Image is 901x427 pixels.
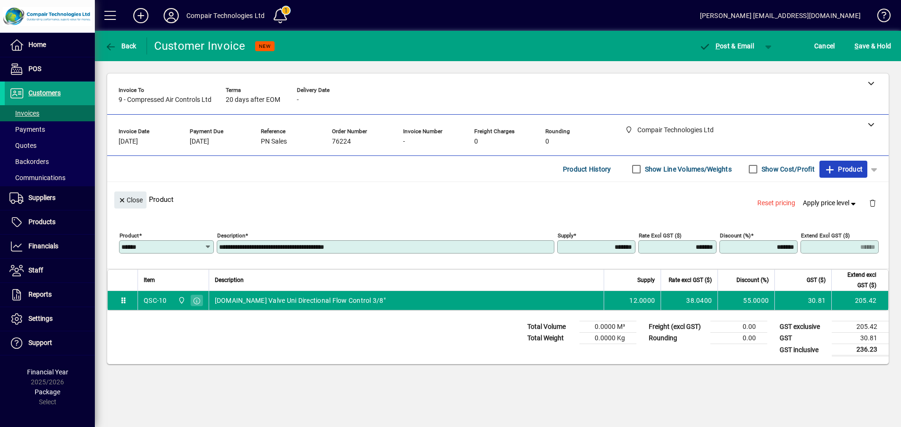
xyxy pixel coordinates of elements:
span: Description [215,275,244,285]
span: [DOMAIN_NAME] Valve Uni Directional Flow Control 3/8" [215,296,386,305]
button: Apply price level [799,195,862,212]
span: Close [118,192,143,208]
td: GST [775,333,832,344]
span: Extend excl GST ($) [837,270,876,291]
span: Invoices [9,109,39,117]
a: Payments [5,121,95,137]
span: P [716,42,720,50]
td: 236.23 [832,344,889,356]
mat-label: Extend excl GST ($) [801,232,850,239]
span: Back [105,42,137,50]
a: Home [5,33,95,57]
a: POS [5,57,95,81]
div: [PERSON_NAME] [EMAIL_ADDRESS][DOMAIN_NAME] [700,8,861,23]
span: Reset pricing [757,198,795,208]
span: 20 days after EOM [226,96,280,104]
span: 76224 [332,138,351,145]
span: - [403,138,405,145]
a: Quotes [5,137,95,154]
button: Back [102,37,139,55]
td: 205.42 [832,321,889,333]
span: Rate excl GST ($) [669,275,712,285]
app-page-header-button: Delete [861,199,884,207]
td: 205.42 [831,291,888,310]
td: 0.0000 Kg [579,333,636,344]
label: Show Line Volumes/Weights [643,164,732,174]
td: Rounding [644,333,710,344]
button: Delete [861,191,884,214]
span: 0 [474,138,478,145]
button: Product History [559,161,615,178]
a: Staff [5,259,95,282]
td: GST exclusive [775,321,832,333]
span: Product History [563,162,611,177]
span: ost & Email [699,42,754,50]
a: Support [5,331,95,355]
span: Item [144,275,155,285]
div: Customer Invoice [154,38,246,54]
span: [DATE] [190,138,209,145]
button: Reset pricing [754,195,799,212]
a: Invoices [5,105,95,121]
span: Settings [28,315,53,322]
td: 30.81 [832,333,889,344]
button: Cancel [812,37,837,55]
span: - [297,96,299,104]
span: POS [28,65,41,73]
span: ave & Hold [855,38,891,54]
td: Total Weight [523,333,579,344]
app-page-header-button: Close [112,195,149,204]
div: Compair Technologies Ltd [186,8,265,23]
span: Reports [28,291,52,298]
span: 9 - Compressed Air Controls Ltd [119,96,211,104]
span: Products [28,218,55,226]
button: Add [126,7,156,24]
span: Quotes [9,142,37,149]
td: 30.81 [774,291,831,310]
span: NEW [259,43,271,49]
td: 0.0000 M³ [579,321,636,333]
mat-label: Supply [558,232,573,239]
label: Show Cost/Profit [760,164,815,174]
span: Backorders [9,158,49,165]
a: Reports [5,283,95,307]
a: Knowledge Base [870,2,889,33]
span: Package [35,388,60,396]
span: GST ($) [807,275,826,285]
div: QSC-10 [144,296,167,305]
button: Save & Hold [852,37,893,55]
span: Home [28,41,46,48]
a: Settings [5,307,95,331]
span: Cancel [814,38,835,54]
span: 12.0000 [629,296,655,305]
div: Product [107,182,889,217]
button: Close [114,191,147,209]
span: Support [28,339,52,346]
a: Financials [5,235,95,258]
td: Freight (excl GST) [644,321,710,333]
td: Total Volume [523,321,579,333]
a: Backorders [5,154,95,170]
span: Communications [9,174,65,182]
span: Compair Technologies Ltd [175,295,186,306]
a: Products [5,210,95,234]
span: Apply price level [803,198,858,208]
span: Financials [28,242,58,250]
td: 0.00 [710,333,767,344]
button: Profile [156,7,186,24]
a: Communications [5,170,95,186]
mat-label: Rate excl GST ($) [639,232,681,239]
span: S [855,42,858,50]
span: Discount (%) [736,275,769,285]
span: Customers [28,89,61,97]
app-page-header-button: Back [95,37,147,55]
span: Product [824,162,863,177]
button: Product [819,161,867,178]
span: 0 [545,138,549,145]
mat-label: Discount (%) [720,232,751,239]
mat-label: Product [120,232,139,239]
mat-label: Description [217,232,245,239]
td: 55.0000 [717,291,774,310]
span: Suppliers [28,194,55,201]
span: [DATE] [119,138,138,145]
